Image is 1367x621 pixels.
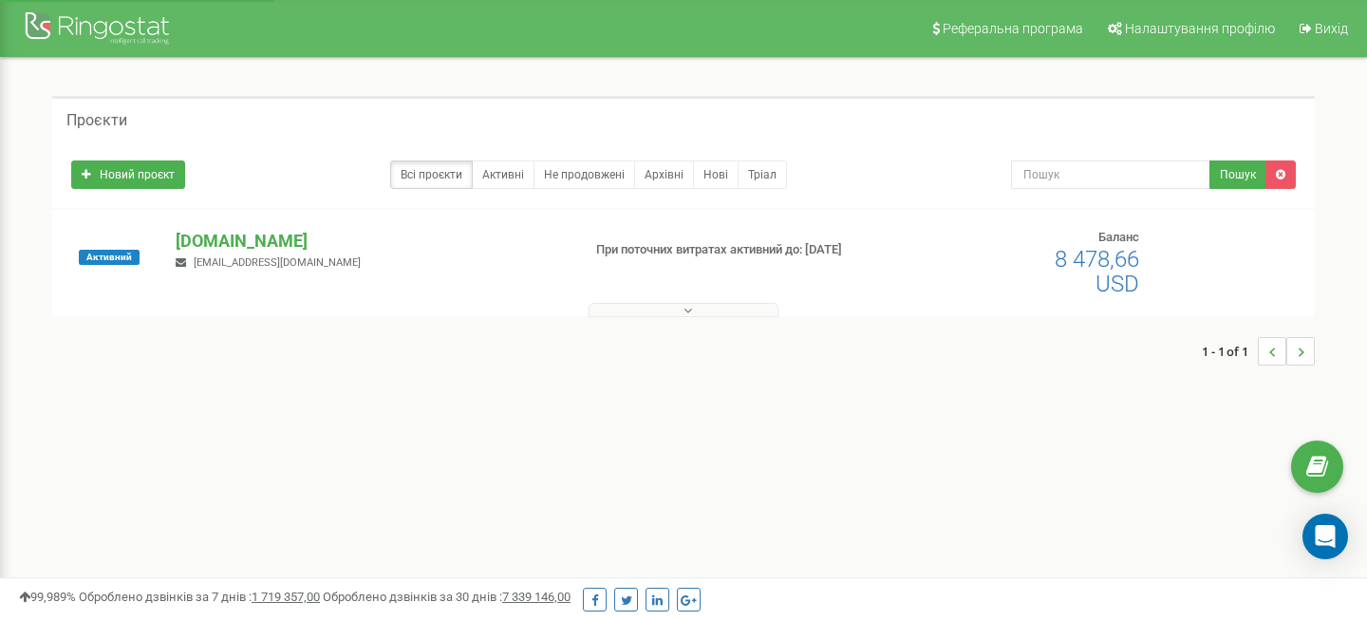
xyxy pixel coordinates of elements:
span: 8 478,66 USD [1055,246,1139,297]
a: Активні [472,160,534,189]
p: При поточних витратах активний до: [DATE] [596,241,881,259]
u: 1 719 357,00 [252,590,320,604]
a: Не продовжені [534,160,635,189]
span: Активний [79,250,140,265]
span: Оброблено дзвінків за 30 днів : [323,590,571,604]
span: Оброблено дзвінків за 7 днів : [79,590,320,604]
h5: Проєкти [66,112,127,129]
a: Новий проєкт [71,160,185,189]
span: Реферальна програма [943,21,1083,36]
span: Вихід [1315,21,1348,36]
button: Пошук [1209,160,1266,189]
p: [DOMAIN_NAME] [176,229,565,254]
input: Пошук [1011,160,1210,189]
a: Тріал [738,160,787,189]
span: [EMAIL_ADDRESS][DOMAIN_NAME] [194,256,361,269]
a: Нові [693,160,739,189]
span: Налаштування профілю [1125,21,1275,36]
span: Баланс [1098,230,1139,244]
span: 99,989% [19,590,76,604]
a: Всі проєкти [390,160,473,189]
div: Open Intercom Messenger [1302,514,1348,559]
a: Архівні [634,160,694,189]
u: 7 339 146,00 [502,590,571,604]
span: 1 - 1 of 1 [1202,337,1258,366]
nav: ... [1202,318,1315,385]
